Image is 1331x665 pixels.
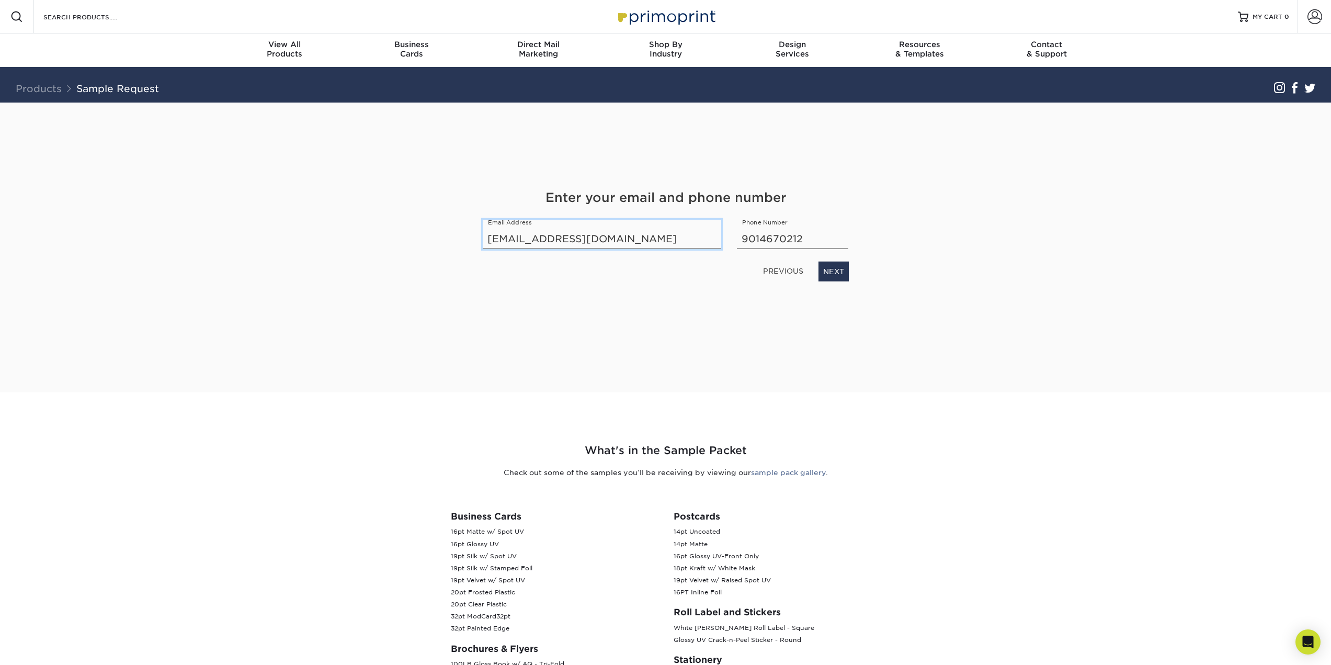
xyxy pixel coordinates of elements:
h3: Roll Label and Stickers [674,607,881,617]
p: 14pt Uncoated 14pt Matte 16pt Glossy UV-Front Only 18pt Kraft w/ White Mask 19pt Velvet w/ Raised... [674,526,881,599]
div: Industry [602,40,729,59]
p: Check out some of the samples you’ll be receiving by viewing our . [360,467,972,478]
span: Shop By [602,40,729,49]
span: Contact [983,40,1110,49]
a: PREVIOUS [759,263,807,279]
span: MY CART [1253,13,1282,21]
span: Direct Mail [475,40,602,49]
img: Primoprint [613,5,718,28]
a: View AllProducts [221,33,348,67]
a: Sample Request [76,83,159,94]
a: Shop ByIndustry [602,33,729,67]
h3: Brochures & Flyers [451,644,658,654]
h2: What's in the Sample Packet [360,443,972,459]
h3: Business Cards [451,511,658,522]
span: View All [221,40,348,49]
div: & Support [983,40,1110,59]
h3: Stationery [674,655,881,665]
div: Open Intercom Messenger [1295,629,1321,655]
span: Business [348,40,475,49]
a: Products [16,83,62,94]
div: Cards [348,40,475,59]
span: Design [729,40,856,49]
a: BusinessCards [348,33,475,67]
a: NEXT [818,262,849,281]
div: Products [221,40,348,59]
h4: Enter your email and phone number [483,188,849,207]
span: Resources [856,40,983,49]
a: Resources& Templates [856,33,983,67]
p: 16pt Matte w/ Spot UV 16pt Glossy UV 19pt Silk w/ Spot UV 19pt Silk w/ Stamped Foil 19pt Velvet w... [451,526,658,635]
input: SEARCH PRODUCTS..... [42,10,144,23]
div: Marketing [475,40,602,59]
p: White [PERSON_NAME] Roll Label - Square Glossy UV Crack-n-Peel Sticker - Round [674,622,881,646]
h3: Postcards [674,511,881,522]
div: & Templates [856,40,983,59]
span: 0 [1284,13,1289,20]
a: Direct MailMarketing [475,33,602,67]
a: Contact& Support [983,33,1110,67]
a: DesignServices [729,33,856,67]
div: Services [729,40,856,59]
a: sample pack gallery [751,468,826,477]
